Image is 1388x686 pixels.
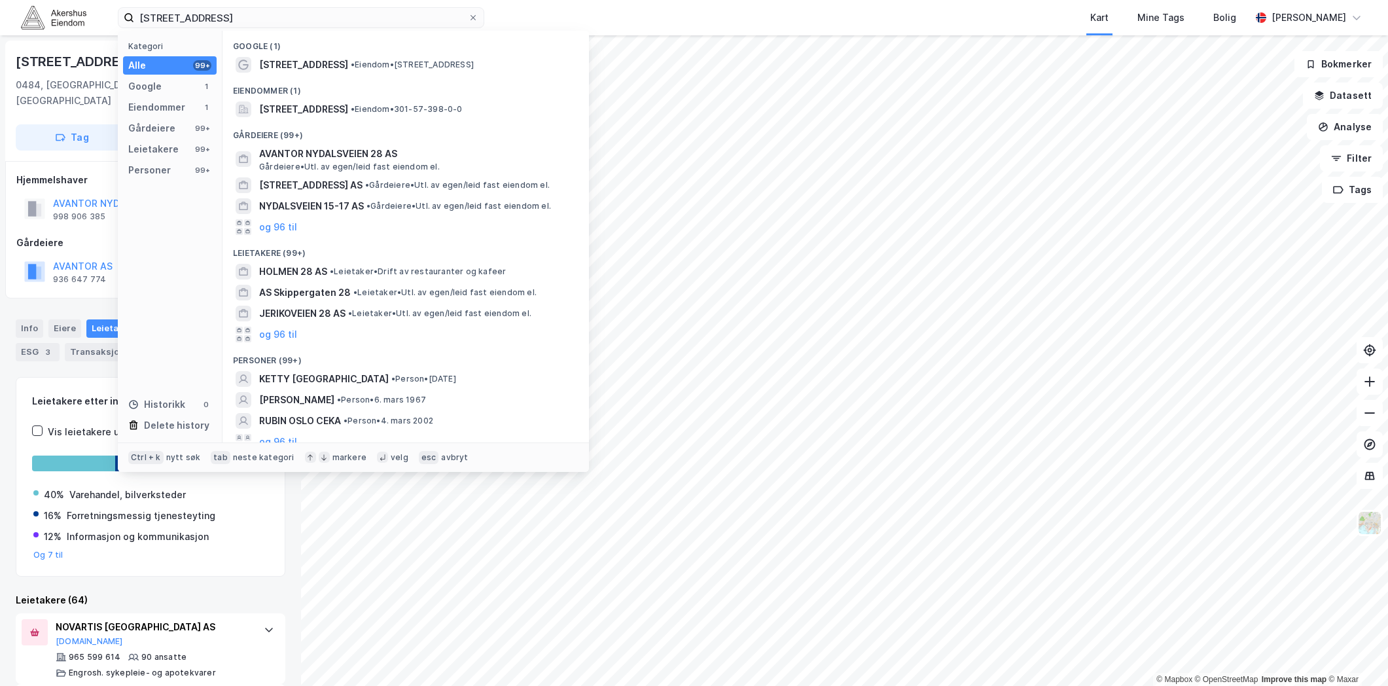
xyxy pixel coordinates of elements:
[1323,623,1388,686] div: Kontrollprogram for chat
[56,636,123,647] button: [DOMAIN_NAME]
[222,31,589,54] div: Google (1)
[193,144,211,154] div: 99+
[353,287,357,297] span: •
[222,345,589,369] div: Personer (99+)
[222,238,589,261] div: Leietakere (99+)
[259,146,573,162] span: AVANTOR NYDALSVEIEN 28 AS
[144,418,209,433] div: Delete history
[259,413,341,429] span: RUBIN OSLO CEKA
[259,57,348,73] span: [STREET_ADDRESS]
[259,285,351,300] span: AS Skippergaten 28
[1323,623,1388,686] iframe: Chat Widget
[348,308,531,319] span: Leietaker • Utl. av egen/leid fast eiendom el.
[201,399,211,410] div: 0
[1303,82,1383,109] button: Datasett
[259,371,389,387] span: KETTY [GEOGRAPHIC_DATA]
[353,287,537,298] span: Leietaker • Utl. av egen/leid fast eiendom el.
[65,343,154,361] div: Transaksjoner
[259,327,297,342] button: og 96 til
[351,104,355,114] span: •
[141,652,187,662] div: 90 ansatte
[366,201,370,211] span: •
[128,99,185,115] div: Eiendommer
[33,550,63,560] button: Og 7 til
[330,266,334,276] span: •
[16,235,285,251] div: Gårdeiere
[16,319,43,338] div: Info
[32,393,269,409] div: Leietakere etter industri
[1213,10,1236,26] div: Bolig
[344,416,347,425] span: •
[134,8,468,27] input: Søk på adresse, matrikkel, gårdeiere, leietakere eller personer
[166,452,201,463] div: nytt søk
[128,120,175,136] div: Gårdeiere
[365,180,369,190] span: •
[128,41,217,51] div: Kategori
[201,102,211,113] div: 1
[21,6,86,29] img: akershus-eiendom-logo.9091f326c980b4bce74ccdd9f866810c.svg
[193,123,211,134] div: 99+
[48,424,172,440] div: Vis leietakere uten ansatte
[1307,114,1383,140] button: Analyse
[344,416,433,426] span: Person • 4. mars 2002
[337,395,426,405] span: Person • 6. mars 1967
[69,487,186,503] div: Varehandel, bilverksteder
[69,668,216,678] div: Engrosh. sykepleie- og apotekvarer
[41,346,54,359] div: 3
[259,177,363,193] span: [STREET_ADDRESS] AS
[128,79,162,94] div: Google
[48,319,81,338] div: Eiere
[67,529,209,545] div: Informasjon og kommunikasjon
[53,274,106,285] div: 936 647 774
[128,451,164,464] div: Ctrl + k
[128,141,179,157] div: Leietakere
[67,508,215,524] div: Forretningsmessig tjenesteyting
[1294,51,1383,77] button: Bokmerker
[259,392,334,408] span: [PERSON_NAME]
[348,308,352,318] span: •
[391,374,395,384] span: •
[222,75,589,99] div: Eiendommer (1)
[44,529,62,545] div: 12%
[259,264,327,280] span: HOLMEN 28 AS
[366,201,551,211] span: Gårdeiere • Utl. av egen/leid fast eiendom el.
[351,60,355,69] span: •
[56,619,251,635] div: NOVARTIS [GEOGRAPHIC_DATA] AS
[128,162,171,178] div: Personer
[44,508,62,524] div: 16%
[128,58,146,73] div: Alle
[1090,10,1109,26] div: Kart
[259,101,348,117] span: [STREET_ADDRESS]
[332,452,366,463] div: markere
[1137,10,1184,26] div: Mine Tags
[391,452,408,463] div: velg
[1357,511,1382,535] img: Z
[211,451,230,464] div: tab
[337,395,341,405] span: •
[1156,675,1192,684] a: Mapbox
[69,652,120,662] div: 965 599 614
[259,162,440,172] span: Gårdeiere • Utl. av egen/leid fast eiendom el.
[16,343,60,361] div: ESG
[86,319,162,338] div: Leietakere
[259,219,297,235] button: og 96 til
[419,451,439,464] div: esc
[193,60,211,71] div: 99+
[1195,675,1258,684] a: OpenStreetMap
[16,172,285,188] div: Hjemmelshaver
[259,306,346,321] span: JERIKOVEIEN 28 AS
[365,180,550,190] span: Gårdeiere • Utl. av egen/leid fast eiendom el.
[16,124,128,151] button: Tag
[1320,145,1383,171] button: Filter
[351,104,463,115] span: Eiendom • 301-57-398-0-0
[391,374,456,384] span: Person • [DATE]
[193,165,211,175] div: 99+
[351,60,474,70] span: Eiendom • [STREET_ADDRESS]
[201,81,211,92] div: 1
[16,51,144,72] div: [STREET_ADDRESS]
[441,452,468,463] div: avbryt
[44,487,64,503] div: 40%
[1272,10,1346,26] div: [PERSON_NAME]
[259,198,364,214] span: NYDALSVEIEN 15-17 AS
[53,211,105,222] div: 998 906 385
